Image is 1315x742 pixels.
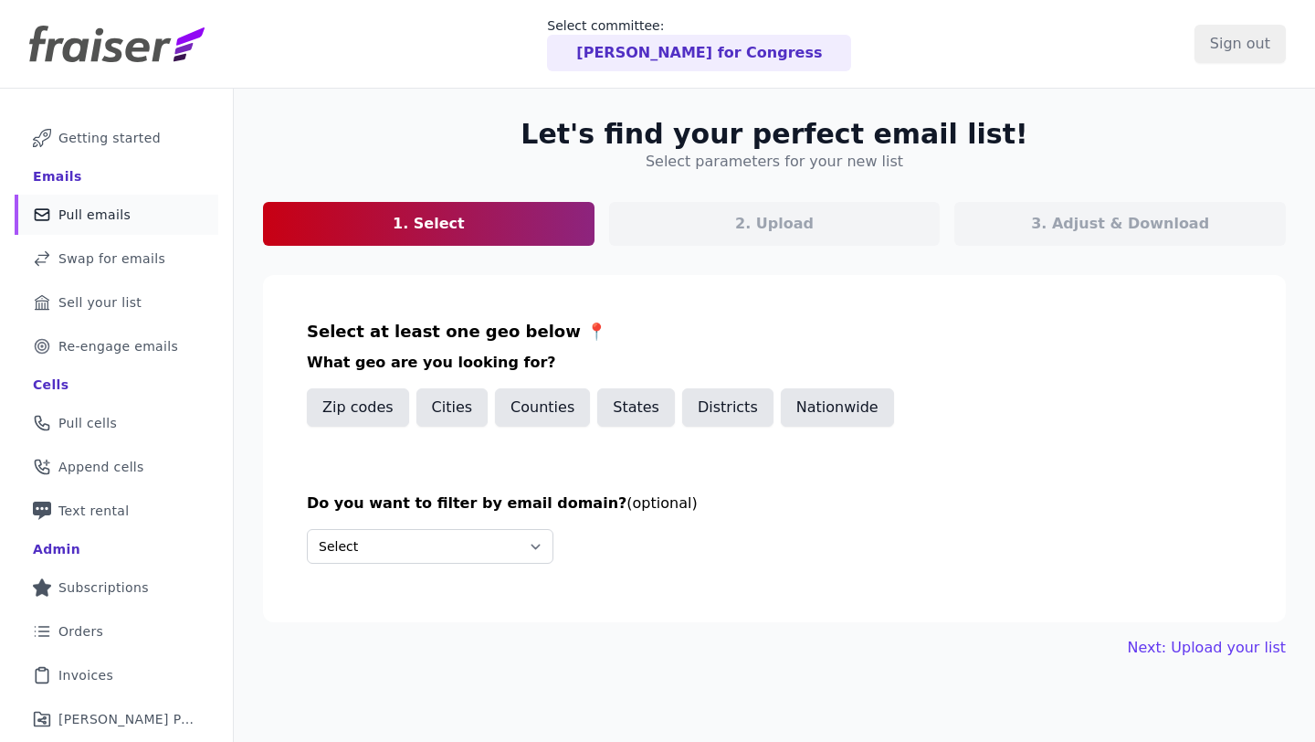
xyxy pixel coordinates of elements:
div: Cells [33,376,68,394]
span: Append cells [58,458,144,476]
button: States [597,388,675,427]
a: Getting started [15,118,218,158]
span: Subscriptions [58,578,149,597]
span: Orders [58,622,103,641]
span: Pull cells [58,414,117,432]
span: Text rental [58,502,130,520]
span: Swap for emails [58,249,165,268]
span: Invoices [58,666,113,684]
p: [PERSON_NAME] for Congress [576,42,822,64]
span: Do you want to filter by email domain? [307,494,626,512]
a: Append cells [15,447,218,487]
span: Select at least one geo below 📍 [307,322,606,341]
a: Swap for emails [15,238,218,279]
a: Orders [15,611,218,652]
img: Fraiser Logo [29,26,205,62]
p: Select committee: [547,16,851,35]
input: Sign out [1194,25,1286,63]
button: Next: Upload your list [1128,637,1286,659]
h4: Select parameters for your new list [646,151,903,173]
p: 1. Select [393,213,465,235]
button: Nationwide [781,388,894,427]
a: [PERSON_NAME] Performance [15,699,218,739]
button: Counties [495,388,590,427]
a: Pull emails [15,195,218,235]
a: Text rental [15,491,218,531]
p: 3. Adjust & Download [1031,213,1209,235]
div: Emails [33,167,82,185]
span: Pull emails [58,206,131,224]
a: Select committee: [PERSON_NAME] for Congress [547,16,851,71]
a: Invoices [15,655,218,695]
span: Re-engage emails [58,337,178,355]
div: Admin [33,540,80,558]
span: Getting started [58,129,161,147]
a: Re-engage emails [15,326,218,366]
a: Pull cells [15,403,218,443]
button: Districts [682,388,773,427]
button: Cities [416,388,489,427]
a: 1. Select [263,202,594,246]
h2: Let's find your perfect email list! [521,118,1027,151]
a: Subscriptions [15,567,218,608]
span: (optional) [626,494,697,512]
span: [PERSON_NAME] Performance [58,710,196,728]
p: 2. Upload [735,213,814,235]
span: Sell your list [58,293,142,312]
a: Sell your list [15,282,218,323]
h3: What geo are you looking for? [307,352,1242,374]
button: Zip codes [307,388,409,427]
